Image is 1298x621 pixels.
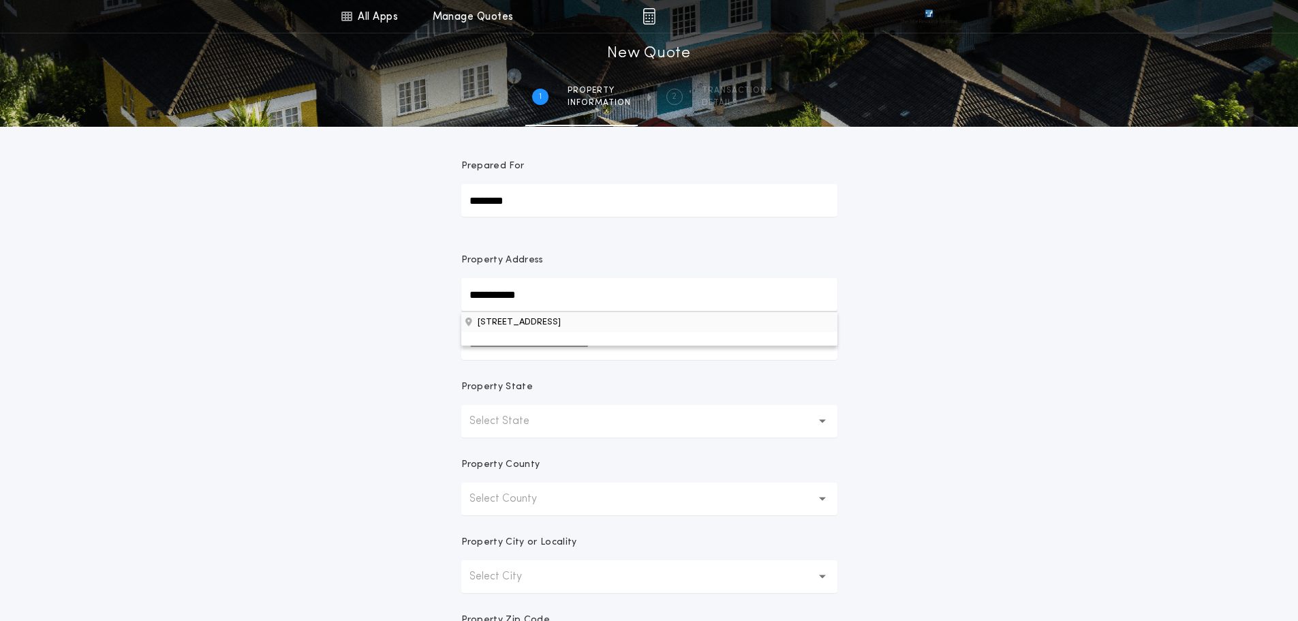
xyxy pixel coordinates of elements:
span: Property [568,85,631,96]
p: Property City or Locality [461,536,577,549]
p: Select City [469,569,544,585]
h2: 1 [539,91,542,102]
img: img [643,8,655,25]
button: Property Address [461,312,837,332]
p: Select County [469,491,559,507]
img: vs-icon [900,10,957,23]
button: Select City [461,560,837,593]
h2: 2 [672,91,677,102]
p: Prepared For [461,160,525,173]
h1: New Quote [607,43,690,65]
button: Select State [461,405,837,438]
span: information [568,97,631,108]
button: Select County [461,483,837,515]
p: Property County [461,458,540,472]
span: Transaction [702,85,767,96]
p: Property Address [461,254,837,267]
p: Property State [461,380,533,394]
span: details [702,97,767,108]
p: Select State [469,413,551,429]
input: Prepared For [461,184,837,217]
